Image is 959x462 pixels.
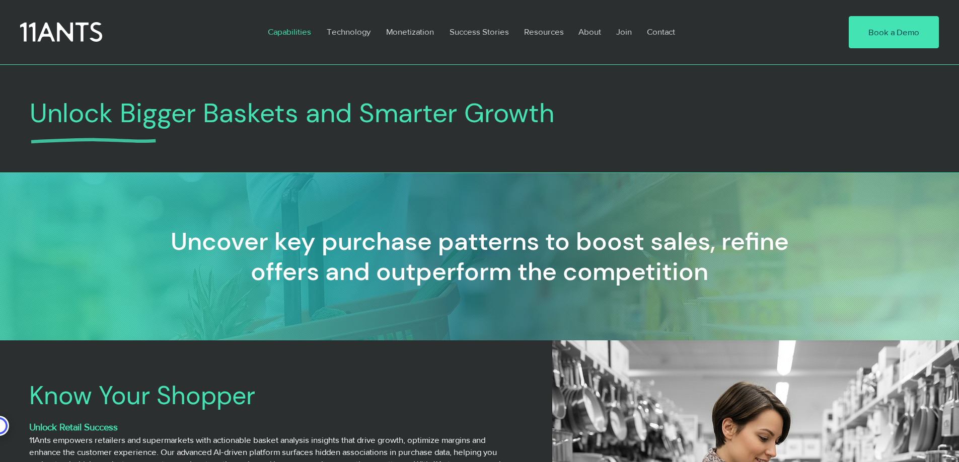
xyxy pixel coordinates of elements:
[322,20,376,43] p: Technology
[519,20,569,43] p: Resources
[30,96,554,130] span: Unlock Bigger Baskets and Smarter Growth
[849,16,939,48] a: Book a Demo
[642,20,680,43] p: Contact
[155,227,803,287] h2: Uncover key purchase patterns to boost sales, refine offers and outperform the competition
[445,20,514,43] p: Success Stories
[571,20,609,43] a: About
[379,20,442,43] a: Monetization
[609,20,639,43] a: Join
[639,20,684,43] a: Contact
[263,20,316,43] p: Capabilities
[442,20,517,43] a: Success Stories
[381,20,439,43] p: Monetization
[611,20,637,43] p: Join
[868,26,919,38] span: Book a Demo
[260,20,319,43] a: Capabilities
[517,20,571,43] a: Resources
[573,20,606,43] p: About
[29,379,255,412] span: Know Your Shopper
[319,20,379,43] a: Technology
[260,20,818,43] nav: Site
[29,422,118,432] span: Unlock Retail Success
